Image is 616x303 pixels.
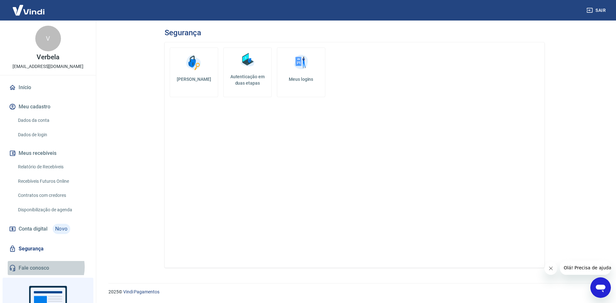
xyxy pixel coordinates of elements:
[277,47,325,97] a: Meus logins
[8,80,88,95] a: Início
[8,0,49,20] img: Vindi
[37,54,59,61] p: Verbela
[165,28,201,37] h3: Segurança
[585,4,608,16] button: Sair
[35,26,61,51] div: V
[4,4,54,10] span: Olá! Precisa de ajuda?
[53,224,70,234] span: Novo
[8,146,88,160] button: Meus recebíveis
[123,289,159,294] a: Vindi Pagamentos
[282,76,320,82] h5: Meus logins
[13,63,83,70] p: [EMAIL_ADDRESS][DOMAIN_NAME]
[15,203,88,216] a: Disponibilização de agenda
[8,242,88,256] a: Segurança
[15,128,88,141] a: Dados de login
[226,73,269,86] h5: Autenticação em duas etapas
[238,50,257,70] img: Autenticação em duas etapas
[8,100,88,114] button: Meu cadastro
[8,221,88,237] a: Conta digitalNovo
[19,224,47,233] span: Conta digital
[560,261,611,275] iframe: Mensagem da empresa
[223,47,272,97] a: Autenticação em duas etapas
[15,114,88,127] a: Dados da conta
[590,277,611,298] iframe: Botão para abrir a janela de mensagens
[108,289,601,295] p: 2025 ©
[291,53,311,72] img: Meus logins
[15,175,88,188] a: Recebíveis Futuros Online
[175,76,213,82] h5: [PERSON_NAME]
[184,53,203,72] img: Alterar senha
[15,189,88,202] a: Contratos com credores
[544,262,557,275] iframe: Fechar mensagem
[8,261,88,275] a: Fale conosco
[15,160,88,173] a: Relatório de Recebíveis
[170,47,218,97] a: [PERSON_NAME]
